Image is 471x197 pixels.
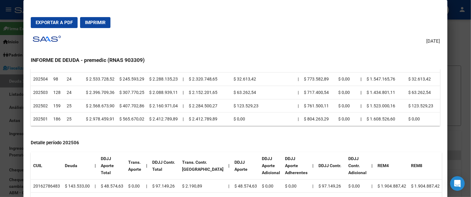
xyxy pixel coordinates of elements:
th: | [358,113,364,126]
td: | [296,113,302,126]
th: | [369,152,375,179]
button: Exportar a PDF [31,17,78,28]
th: DDJJ Aporte Adicional [259,152,283,179]
td: $ 0,00 [336,99,358,113]
th: REM4 [375,152,409,179]
td: 202501 [31,113,51,126]
td: $ 1.547.165,76 [364,73,406,86]
td: 202503 [31,86,51,99]
th: DDJJ Aporte [232,152,259,179]
th: | [358,73,364,86]
th: | [144,152,150,179]
td: $ 307.770,25 [117,86,147,99]
td: $ 0,00 [283,179,310,193]
td: $ 143.533,00 [62,179,92,193]
td: $ 0,00 [406,113,440,126]
td: $ 2.284.500,27 [186,99,231,113]
td: | [180,73,186,86]
td: $ 2.568.673,90 [83,99,117,113]
td: $ 0,00 [336,113,358,126]
td: 128 [51,86,64,99]
td: $ 97.149,26 [150,179,180,193]
td: $ 63.262,54 [406,86,440,99]
td: | [180,99,186,113]
th: REM8 [409,152,442,179]
td: 24 [64,73,83,86]
th: | [92,152,98,179]
td: $ 1.523.000,16 [364,99,406,113]
td: 24 [64,86,83,99]
td: $ 2.412.789,89 [186,113,231,126]
th: | [358,99,364,113]
td: $ 773.582,89 [302,73,336,86]
td: $ 407.702,86 [117,99,147,113]
td: | [310,179,316,193]
td: 20162786483 [31,179,62,193]
th: Deuda [62,152,92,179]
td: $ 123.529,23 [406,99,440,113]
td: $ 2.396.709,36 [83,86,117,99]
th: DDJJ Aporte Total [98,152,126,179]
th: Trans. Aporte [126,152,144,179]
td: $ 1.434.801,11 [364,86,406,99]
td: 25 [64,99,83,113]
td: $ 1.608.526,60 [364,113,406,126]
td: $ 2.190,89 [180,179,226,193]
td: $ 63.262,54 [231,86,296,99]
td: $ 2.533.728,52 [83,73,117,86]
span: Exportar a PDF [36,20,73,25]
td: $ 2.152.201,65 [186,86,231,99]
td: $ 32.613,42 [406,73,440,86]
td: 98 [51,73,64,86]
td: $ 48.574,63 [232,179,259,193]
td: $ 0,00 [259,179,283,193]
td: | [296,73,302,86]
td: $ 0,00 [346,179,369,193]
th: DDJJ Contr. Adicional [346,152,369,179]
th: CUIL [31,152,62,179]
span: Imprimir [85,20,106,25]
td: | [226,179,232,193]
span: [DATE] [427,38,440,45]
td: $ 2.088.939,11 [147,86,180,99]
td: $ 0,00 [231,113,296,126]
td: $ 0,00 [336,73,358,86]
th: | [358,86,364,99]
th: | [310,152,316,179]
td: $ 97.149,26 [316,179,346,193]
td: 186 [51,113,64,126]
td: | [92,179,98,193]
td: | [180,113,186,126]
h3: INFORME DE DEUDA - premedic (RNAS 903309) [31,56,440,64]
td: | [296,99,302,113]
td: $ 2.412.789,89 [147,113,180,126]
td: $ 245.593,29 [117,73,147,86]
th: Trans. Contr. [GEOGRAPHIC_DATA] [180,152,226,179]
td: 202502 [31,99,51,113]
th: DDJJ Contr. Total [150,152,180,179]
th: DDJJ Contr. [316,152,346,179]
td: $ 2.160.971,04 [147,99,180,113]
td: $ 2.320.748,65 [186,73,231,86]
td: $ 123.529,23 [231,99,296,113]
td: $ 717.400,54 [302,86,336,99]
td: 25 [64,113,83,126]
td: | [144,179,150,193]
td: $ 0,00 [126,179,144,193]
th: DDJJ Aporte Adherentes [283,152,310,179]
div: Open Intercom Messenger [450,176,465,191]
td: | [180,86,186,99]
th: | [226,152,232,179]
td: $ 2.978.459,91 [83,113,117,126]
td: $ 2.288.135,23 [147,73,180,86]
td: | [369,179,375,193]
td: $ 32.613,42 [231,73,296,86]
td: $ 0,00 [336,86,358,99]
td: $ 48.574,63 [98,179,126,193]
td: 159 [51,99,64,113]
button: Imprimir [80,17,111,28]
td: 202504 [31,73,51,86]
td: $ 804.263,29 [302,113,336,126]
td: | [296,86,302,99]
td: $ 1.904.887,42 [409,179,442,193]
